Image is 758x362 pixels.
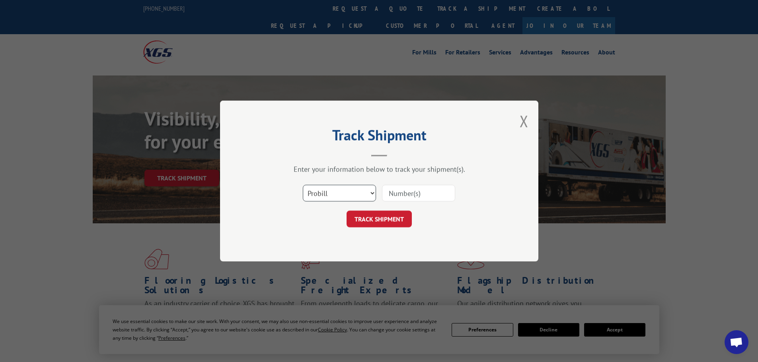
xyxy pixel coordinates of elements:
[382,185,455,201] input: Number(s)
[260,130,499,145] h2: Track Shipment
[260,165,499,174] div: Enter your information below to track your shipment(s).
[725,330,748,354] div: Open chat
[520,110,528,132] button: Close modal
[347,211,412,227] button: TRACK SHIPMENT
